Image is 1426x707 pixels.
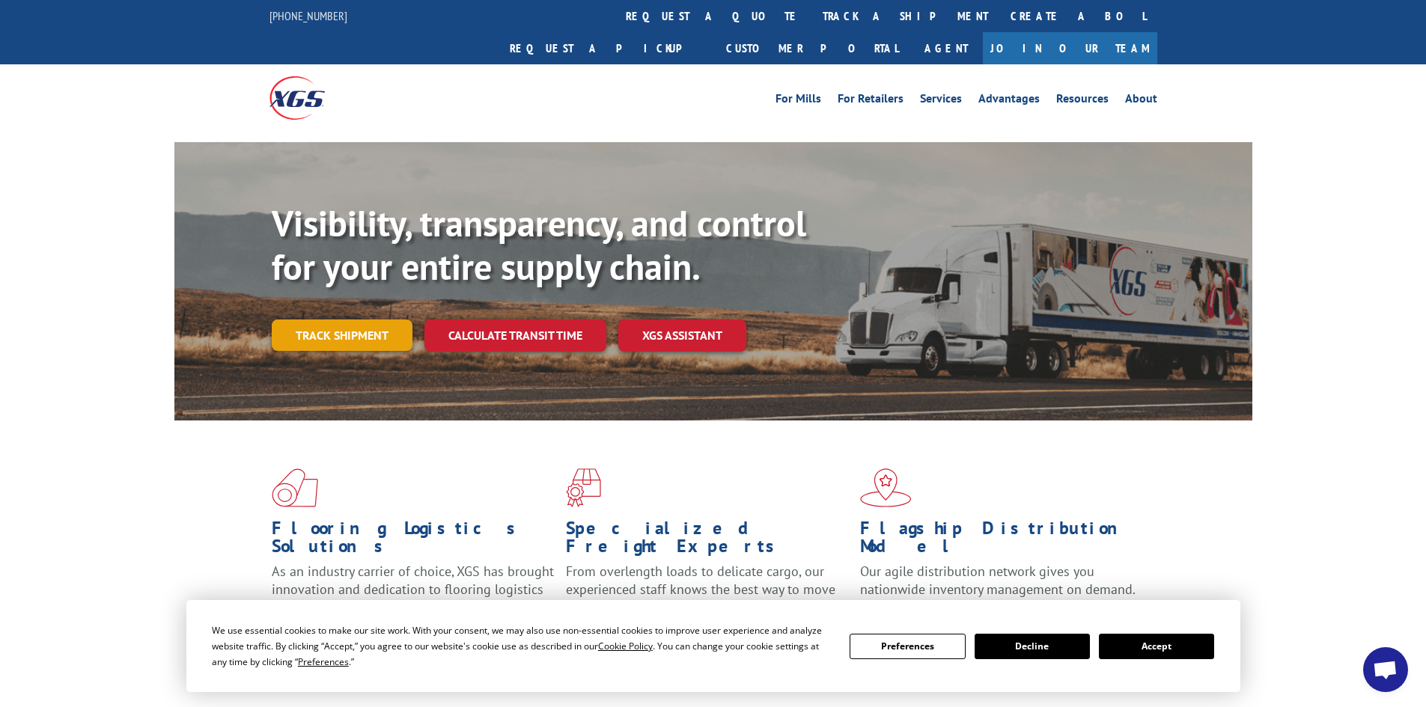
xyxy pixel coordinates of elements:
a: Track shipment [272,319,412,351]
h1: Specialized Freight Experts [566,519,849,563]
h1: Flagship Distribution Model [860,519,1143,563]
a: Join Our Team [983,32,1157,64]
a: Calculate transit time [424,319,606,352]
a: [PHONE_NUMBER] [269,8,347,23]
a: Customer Portal [715,32,909,64]
b: Visibility, transparency, and control for your entire supply chain. [272,200,806,290]
a: For Mills [776,93,821,109]
h1: Flooring Logistics Solutions [272,519,555,563]
button: Preferences [850,634,965,659]
span: Our agile distribution network gives you nationwide inventory management on demand. [860,563,1136,598]
span: As an industry carrier of choice, XGS has brought innovation and dedication to flooring logistics... [272,563,554,616]
a: For Retailers [838,93,904,109]
div: We use essential cookies to make our site work. With your consent, we may also use non-essential ... [212,622,832,670]
a: About [1125,93,1157,109]
a: Advantages [978,93,1040,109]
img: xgs-icon-focused-on-flooring-red [566,468,601,507]
button: Accept [1099,634,1214,659]
span: Preferences [298,655,349,668]
a: XGS ASSISTANT [618,319,746,352]
a: Agent [909,32,983,64]
a: Services [920,93,962,109]
div: Open chat [1363,647,1408,692]
div: Cookie Consent Prompt [186,600,1240,692]
a: Resources [1056,93,1109,109]
button: Decline [975,634,1090,659]
span: Cookie Policy [598,640,653,652]
img: xgs-icon-total-supply-chain-intelligence-red [272,468,318,507]
img: xgs-icon-flagship-distribution-model-red [860,468,912,507]
a: Request a pickup [499,32,715,64]
p: From overlength loads to delicate cargo, our experienced staff knows the best way to move your fr... [566,563,849,629]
